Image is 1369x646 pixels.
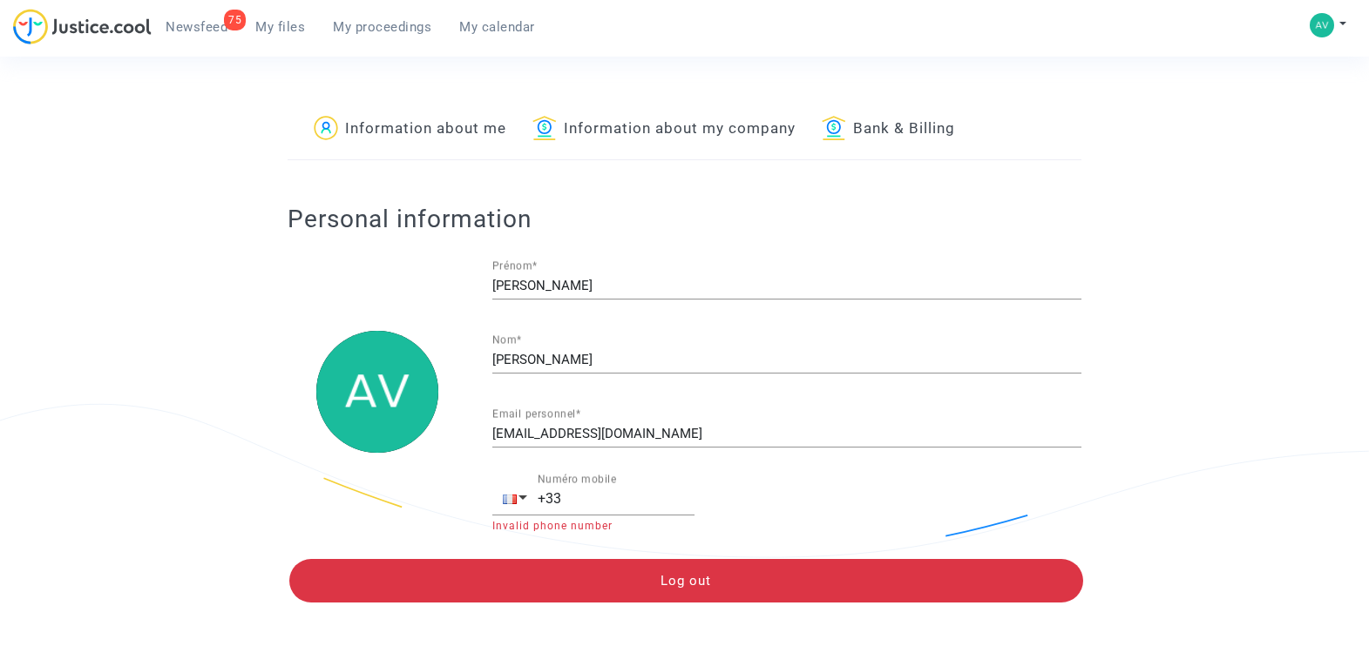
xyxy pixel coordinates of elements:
[288,204,1081,234] h2: Personal information
[1310,13,1334,37] img: a4e121ff07650d96508b8298bdaa9979
[445,14,549,40] a: My calendar
[314,100,506,159] a: Information about me
[314,116,338,140] img: icon-passager.svg
[333,19,431,35] span: My proceedings
[459,19,535,35] span: My calendar
[152,14,241,40] a: 75Newsfeed
[822,116,846,140] img: icon-banque.svg
[532,100,796,159] a: Information about my company
[224,10,246,30] div: 75
[255,19,305,35] span: My files
[289,559,1083,602] button: Log out
[532,116,557,140] img: icon-banque.svg
[319,14,445,40] a: My proceedings
[13,9,152,44] img: jc-logo.svg
[241,14,319,40] a: My files
[822,100,955,159] a: Bank & Billing
[166,19,227,35] span: Newsfeed
[316,331,438,453] img: a4e121ff07650d96508b8298bdaa9979
[492,520,613,532] span: Invalid phone number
